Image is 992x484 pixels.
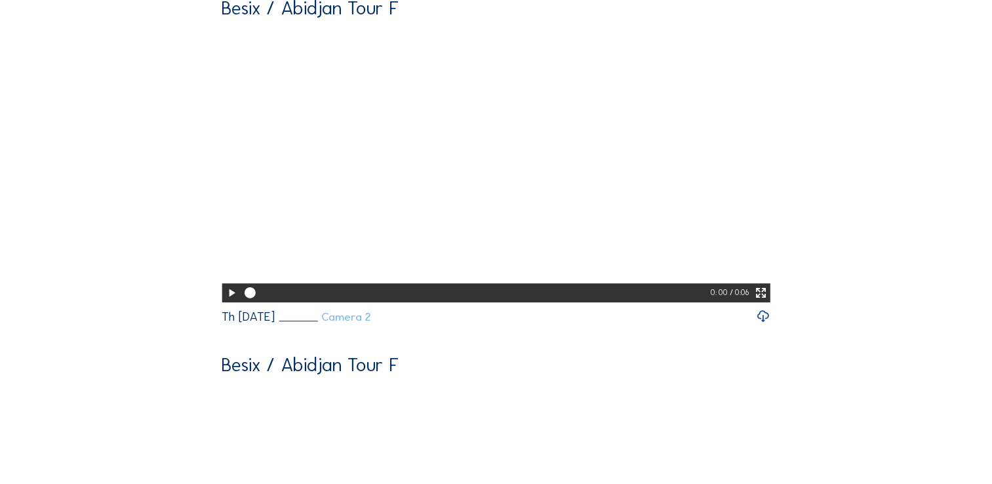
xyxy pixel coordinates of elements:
[711,283,730,302] div: 0: 00
[222,356,399,375] div: Besix / Abidjan Tour F
[222,27,770,301] video: Your browser does not support the video tag.
[730,283,749,302] div: / 0:06
[279,312,371,323] a: Camera 2
[222,311,275,323] div: Th [DATE]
